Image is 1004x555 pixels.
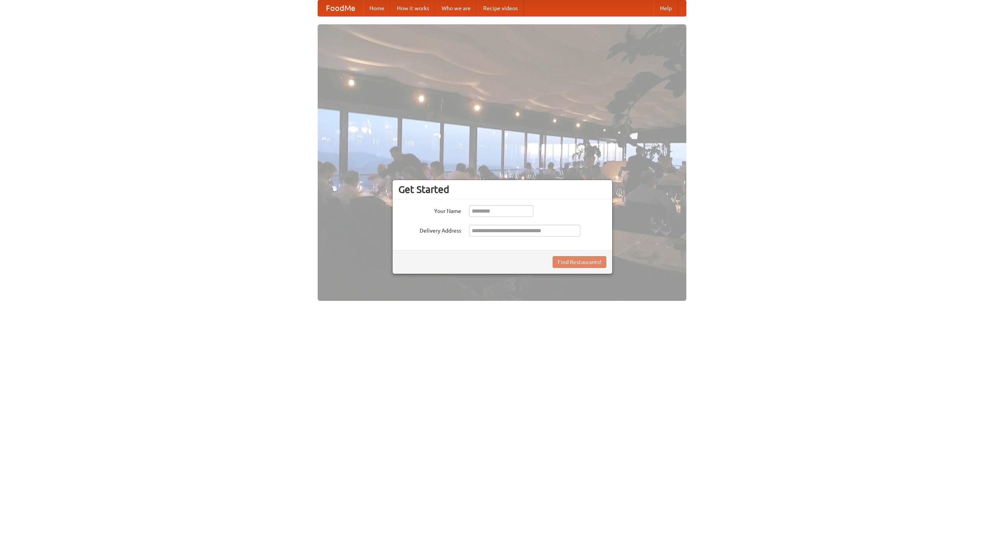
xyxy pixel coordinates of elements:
h3: Get Started [398,184,606,195]
label: Your Name [398,205,461,215]
a: How it works [391,0,435,16]
label: Delivery Address [398,225,461,235]
a: Recipe videos [477,0,524,16]
button: Find Restaurants! [553,256,606,268]
a: Home [363,0,391,16]
a: Help [654,0,678,16]
a: Who we are [435,0,477,16]
a: FoodMe [318,0,363,16]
